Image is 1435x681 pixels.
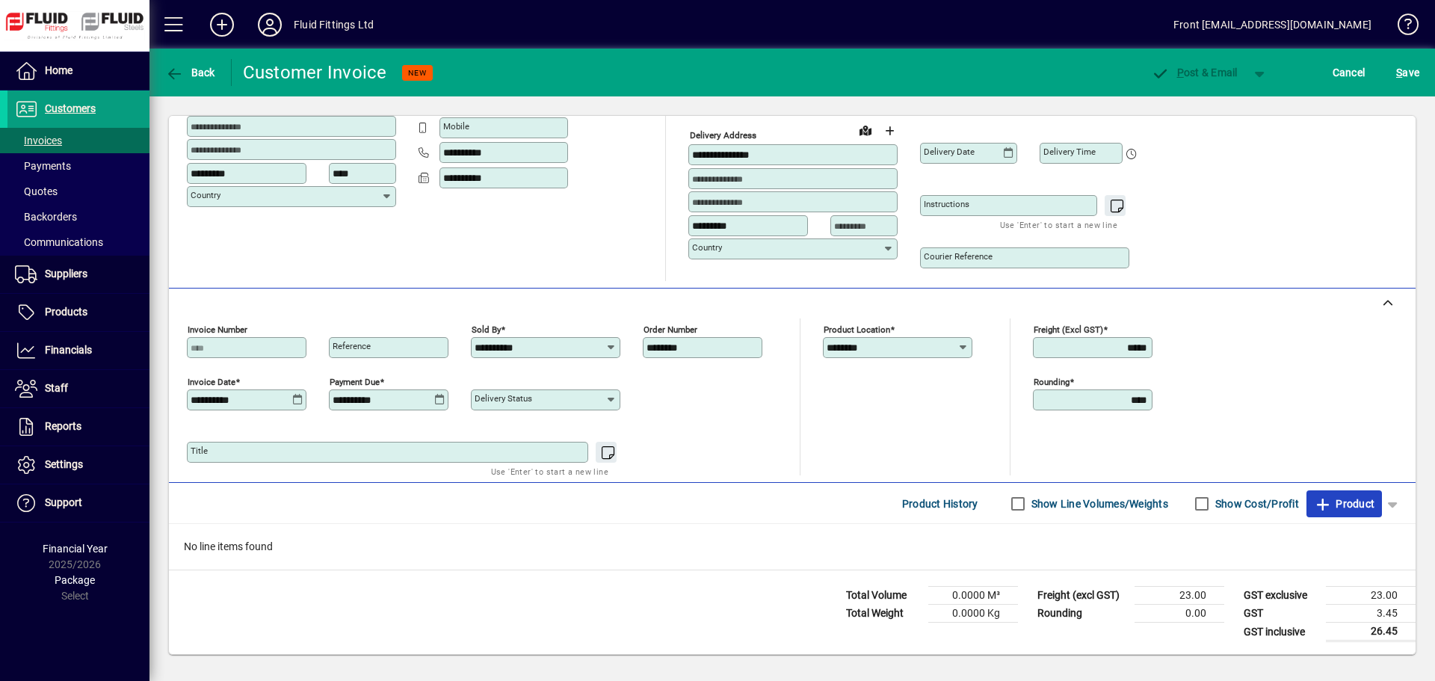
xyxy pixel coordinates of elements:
span: Financial Year [43,543,108,555]
mat-label: Product location [824,324,890,335]
a: Staff [7,370,149,407]
span: Support [45,496,82,508]
td: Total Volume [839,587,928,605]
a: Products [7,294,149,331]
label: Show Line Volumes/Weights [1028,496,1168,511]
mat-label: Reference [333,341,371,351]
mat-label: Delivery status [475,393,532,404]
mat-label: Delivery time [1043,147,1096,157]
td: 0.0000 Kg [928,605,1018,623]
a: Payments [7,153,149,179]
button: Profile [246,11,294,38]
mat-label: Delivery date [924,147,975,157]
div: No line items found [169,524,1416,570]
a: Suppliers [7,256,149,293]
mat-label: Sold by [472,324,501,335]
button: Product History [896,490,984,517]
span: Product [1314,492,1374,516]
span: Package [55,574,95,586]
span: Back [165,67,215,78]
td: 23.00 [1135,587,1224,605]
td: 23.00 [1326,587,1416,605]
td: 0.0000 M³ [928,587,1018,605]
span: Quotes [15,185,58,197]
span: Home [45,64,72,76]
div: Fluid Fittings Ltd [294,13,374,37]
span: Reports [45,420,81,432]
mat-label: Title [191,446,208,456]
a: Backorders [7,204,149,229]
span: ost & Email [1151,67,1238,78]
mat-label: Courier Reference [924,251,993,262]
mat-label: Country [191,190,220,200]
mat-label: Rounding [1034,377,1070,387]
a: View on map [854,118,877,142]
td: GST [1236,605,1326,623]
mat-label: Invoice date [188,377,235,387]
td: GST inclusive [1236,623,1326,641]
div: Front [EMAIL_ADDRESS][DOMAIN_NAME] [1173,13,1371,37]
span: P [1177,67,1184,78]
span: Invoices [15,135,62,147]
button: Post & Email [1144,59,1245,86]
span: Financials [45,344,92,356]
button: Product [1306,490,1382,517]
span: Suppliers [45,268,87,280]
mat-label: Invoice number [188,324,247,335]
mat-label: Order number [644,324,697,335]
a: Quotes [7,179,149,204]
button: Add [198,11,246,38]
a: Knowledge Base [1386,3,1416,52]
span: Cancel [1333,61,1365,84]
span: Communications [15,236,103,248]
mat-hint: Use 'Enter' to start a new line [491,463,608,480]
mat-label: Freight (excl GST) [1034,324,1103,335]
mat-label: Payment due [330,377,380,387]
td: Rounding [1030,605,1135,623]
span: S [1396,67,1402,78]
span: Payments [15,160,71,172]
span: Products [45,306,87,318]
button: Save [1392,59,1423,86]
label: Show Cost/Profit [1212,496,1299,511]
button: Choose address [877,119,901,143]
span: Staff [45,382,68,394]
td: 26.45 [1326,623,1416,641]
mat-label: Country [692,242,722,253]
mat-label: Instructions [924,199,969,209]
span: Product History [902,492,978,516]
mat-label: Mobile [443,121,469,132]
a: Communications [7,229,149,255]
div: Customer Invoice [243,61,387,84]
a: Settings [7,446,149,484]
a: Reports [7,408,149,446]
a: Support [7,484,149,522]
a: Financials [7,332,149,369]
td: GST exclusive [1236,587,1326,605]
span: NEW [408,68,427,78]
mat-hint: Use 'Enter' to start a new line [1000,216,1117,233]
td: Freight (excl GST) [1030,587,1135,605]
td: 3.45 [1326,605,1416,623]
span: ave [1396,61,1419,84]
button: Back [161,59,219,86]
a: Invoices [7,128,149,153]
td: 0.00 [1135,605,1224,623]
app-page-header-button: Back [149,59,232,86]
span: Customers [45,102,96,114]
span: Backorders [15,211,77,223]
a: Home [7,52,149,90]
td: Total Weight [839,605,928,623]
button: Cancel [1329,59,1369,86]
span: Settings [45,458,83,470]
